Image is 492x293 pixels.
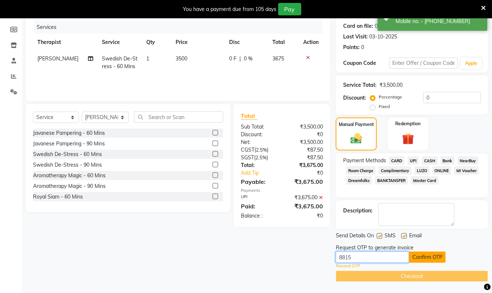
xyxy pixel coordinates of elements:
[422,156,438,165] span: CASH
[375,22,378,30] div: 0
[389,58,458,69] input: Enter Offer / Coupon Code
[33,182,106,190] div: Aromatherapy Magic - 90 Mins
[235,146,282,154] div: ( )
[343,22,373,30] div: Card on file:
[282,202,328,211] div: ₹3,675.00
[379,103,390,110] label: Fixed
[33,140,105,148] div: Javanese Pampering - 90 Mins
[343,44,360,51] div: Points:
[235,154,282,162] div: ( )
[256,155,267,160] span: 2.5%
[235,169,290,177] a: Add Tip
[458,156,478,165] span: NearBuy
[33,151,102,158] div: Swedish De-Stress - 60 Mins
[282,138,328,146] div: ₹3,500.00
[278,3,301,15] button: Pay
[282,177,328,186] div: ₹3,675.00
[375,176,408,185] span: BANKTANSFER
[142,34,171,51] th: Qty
[235,194,282,201] div: UPI
[336,252,409,263] input: Enter OTP
[102,55,137,70] span: Swedish De-Stress - 60 Mins
[441,156,455,165] span: Bank
[282,146,328,154] div: ₹87.50
[241,188,323,194] div: Payments
[408,156,419,165] span: UPI
[241,154,254,161] span: SGST
[347,132,366,145] img: _cash.svg
[454,166,479,175] span: MI Voucher
[282,194,328,201] div: ₹3,675.00
[37,55,78,62] span: [PERSON_NAME]
[235,177,282,186] div: Payable:
[396,120,421,127] label: Redemption
[176,55,187,62] span: 3500
[282,131,328,138] div: ₹0
[268,34,299,51] th: Total
[399,131,418,146] img: _gift.svg
[343,157,386,164] span: Payment Methods
[379,81,403,89] div: ₹3,500.00
[336,263,360,269] a: Resend OTP
[461,58,482,69] button: Apply
[343,207,372,215] div: Description:
[343,33,368,41] div: Last Visit:
[171,34,225,51] th: Price
[225,34,268,51] th: Disc
[33,161,102,169] div: Swedish De-Stress - 90 Mins
[229,55,236,63] span: 0 F
[272,55,284,62] span: 3675
[299,34,323,51] th: Action
[336,244,414,252] div: Request OTP to generate invoice
[241,112,258,120] span: Total
[282,212,328,220] div: ₹0
[343,81,377,89] div: Service Total:
[134,111,223,123] input: Search or Scan
[343,94,366,102] div: Discount:
[33,172,106,179] div: Aromatherapy Magic - 60 Mins
[379,166,412,175] span: Complimentary
[346,176,372,185] span: Dreamfolks
[33,34,98,51] th: Therapist
[361,44,364,51] div: 0
[415,166,430,175] span: LUZO
[235,202,282,211] div: Paid:
[146,55,149,62] span: 1
[369,33,397,41] div: 03-10-2025
[290,169,328,177] div: ₹0
[33,129,105,137] div: Javanese Pampering - 60 Mins
[235,212,282,220] div: Balance :
[433,166,452,175] span: ONLINE
[409,232,422,241] span: Email
[409,252,446,263] button: Confirm OTP
[379,94,402,100] label: Percentage
[239,55,241,63] span: |
[343,59,389,67] div: Coupon Code
[235,138,282,146] div: Net:
[235,123,282,131] div: Sub Total:
[282,123,328,131] div: ₹3,500.00
[336,232,374,241] span: Send Details On
[282,162,328,169] div: ₹3,675.00
[235,131,282,138] div: Discount:
[339,121,374,128] label: Manual Payment
[411,176,439,185] span: Master Card
[98,34,142,51] th: Service
[346,166,376,175] span: Room Charge
[244,55,253,63] span: 0 %
[183,5,277,13] div: You have a payment due from 105 days
[256,147,267,153] span: 2.5%
[385,232,396,241] span: SMS
[241,146,254,153] span: CGST
[34,21,328,34] div: Services
[282,154,328,162] div: ₹87.50
[389,156,405,165] span: CARD
[33,193,83,201] div: Royal Siam - 60 Mins
[235,162,282,169] div: Total:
